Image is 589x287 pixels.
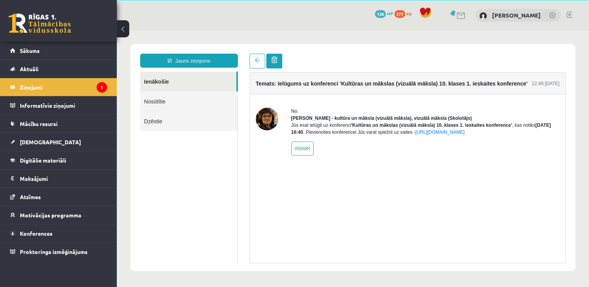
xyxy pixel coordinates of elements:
[174,111,197,125] a: Atbildēt
[174,91,443,105] div: Jūs esat ielūgti uz konferenci , kas notiks . Pievienoties konferencei Jūs varat spiežot uz saites -
[10,60,107,78] a: Aktuāli
[479,12,487,20] img: Elīna Kivriņa
[394,10,405,18] span: 277
[23,41,120,61] a: Ienākošie
[10,243,107,261] a: Proktoringa izmēģinājums
[299,99,348,105] a: [URL][DOMAIN_NAME]
[10,115,107,133] a: Mācību resursi
[139,77,162,100] img: Ilze Kolka - kultūra un māksla (vizuālā māksla), vizuālā māksla
[139,50,411,56] h4: Temats: Ielūgums uz konferenci 'Kultūras un mākslas (vizuālā māksla) 10. klases 1. ieskaites konf...
[375,10,386,18] span: 138
[23,23,121,37] a: Jauns ziņojums
[375,10,393,16] a: 138 mP
[97,82,107,93] i: 1
[20,78,107,96] legend: Ziņojumi
[20,212,81,219] span: Motivācijas programma
[20,120,58,127] span: Mācību resursi
[10,42,107,59] a: Sākums
[415,50,443,57] div: 12:49 [DATE]
[394,10,415,16] a: 277 xp
[20,230,53,237] span: Konferences
[20,193,41,200] span: Atzīmes
[20,170,107,187] legend: Maksājumi
[492,11,541,19] a: [PERSON_NAME]
[20,248,88,255] span: Proktoringa izmēģinājums
[10,133,107,151] a: [DEMOGRAPHIC_DATA]
[10,224,107,242] a: Konferences
[174,77,443,84] div: No:
[10,151,107,169] a: Digitālie materiāli
[20,138,81,145] span: [DEMOGRAPHIC_DATA]
[10,78,107,96] a: Ziņojumi1
[20,47,40,54] span: Sākums
[174,85,355,91] strong: [PERSON_NAME] - kultūra un māksla (vizuālā māksla), vizuālā māksla (Skolotājs)
[20,96,107,114] legend: Informatīvie ziņojumi
[20,65,39,72] span: Aktuāli
[23,81,121,101] a: Dzēstie
[406,10,411,16] span: xp
[10,170,107,187] a: Maksājumi
[10,96,107,114] a: Informatīvie ziņojumi
[10,206,107,224] a: Motivācijas programma
[387,10,393,16] span: mP
[20,157,66,164] span: Digitālie materiāli
[10,188,107,206] a: Atzīmes
[9,14,71,33] a: Rīgas 1. Tālmācības vidusskola
[23,61,121,81] a: Nosūtītie
[234,92,395,98] b: 'Kultūras un mākslas (vizuālā māksla) 10. klases 1. ieskaites konference'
